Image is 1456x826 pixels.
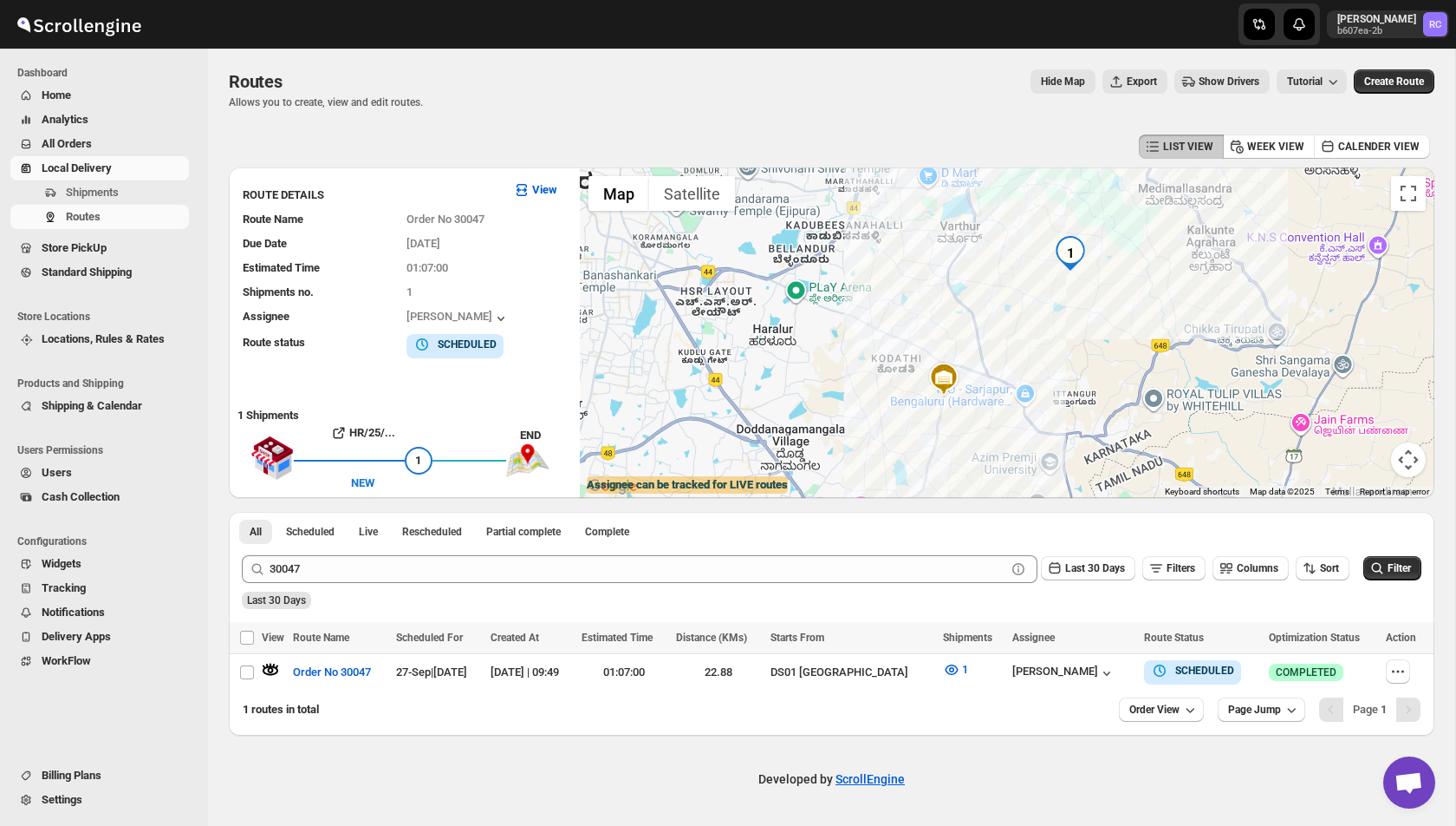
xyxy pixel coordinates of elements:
[406,213,484,226] span: Order No 30047
[584,475,641,498] img: Google
[10,394,189,418] button: Shipping & Calendar
[10,625,189,649] button: Delivery Apps
[584,475,641,498] a: Open this area in Google Maps (opens a new window)
[247,594,306,606] span: Last 30 Days
[229,400,299,422] b: 1 Shipments
[10,485,189,509] button: Cash Collection
[1142,556,1206,580] button: Filters
[42,769,101,782] span: Billing Plans
[1287,75,1323,88] span: Tutorial
[262,632,284,644] span: View
[1250,487,1315,496] span: Map data ©2025
[1363,556,1421,580] button: Filter
[1065,562,1125,574] span: Last 30 Days
[587,476,788,494] label: Assignee can be tracked for LIVE routes
[10,576,189,600] button: Tracking
[943,632,992,644] span: Shipments
[10,327,189,351] button: Locations, Rules & Rates
[243,213,303,226] span: Route Name
[1360,487,1429,496] a: Report a map error
[270,555,1006,583] input: Press enter after typing | Search Eg. Order No 30047
[17,443,196,457] span: Users Permissions
[1167,562,1195,574] span: Filters
[293,632,349,644] span: Route Name
[582,664,666,681] div: 01:07:00
[1053,236,1088,271] div: 1
[10,649,189,673] button: WorkFlow
[250,424,294,492] img: shop.svg
[1174,69,1270,94] button: Show Drivers
[229,95,423,109] p: Allows you to create, view and edit routes.
[10,764,189,788] button: Billing Plans
[286,525,335,539] span: Scheduled
[243,261,320,274] span: Estimated Time
[1338,140,1420,154] span: CALENDER VIEW
[243,187,499,204] h3: ROUTE DETAILS
[1144,632,1204,644] span: Route Status
[1119,698,1204,722] button: Order View
[243,310,289,323] span: Assignee
[1391,442,1426,477] button: Map camera controls
[506,444,549,477] img: trip_end.png
[10,788,189,812] button: Settings
[42,606,105,619] span: Notifications
[1354,69,1434,94] button: Create Route
[1353,703,1387,716] span: Page
[243,285,314,298] span: Shipments no.
[1127,75,1157,88] span: Export
[42,332,165,345] span: Locations, Rules & Rates
[10,600,189,625] button: Notifications
[1041,556,1135,580] button: Last 30 Days
[1151,662,1234,679] button: SCHEDULED
[349,426,395,439] b: HR/25/...
[10,108,189,132] button: Analytics
[1175,665,1234,677] b: SCHEDULED
[10,461,189,485] button: Users
[42,654,91,667] span: WorkFlow
[835,772,905,786] a: ScrollEngine
[42,113,88,126] span: Analytics
[1199,75,1259,88] span: Show Drivers
[42,399,142,412] span: Shipping & Calendar
[520,427,571,444] div: END
[359,525,378,539] span: Live
[1012,632,1055,644] span: Assignee
[582,632,653,644] span: Estimated Time
[293,664,371,681] span: Order No 30047
[1228,703,1281,717] span: Page Jump
[406,261,448,274] span: 01:07:00
[1041,75,1085,88] span: Hide Map
[1276,665,1336,679] span: COMPLETED
[585,525,629,539] span: Complete
[17,534,196,548] span: Configurations
[1212,556,1289,580] button: Columns
[1319,698,1420,722] nav: Pagination
[1139,134,1224,159] button: LIST VIEW
[1012,665,1115,682] button: [PERSON_NAME]
[588,176,649,211] button: Show street map
[676,664,760,681] div: 22.88
[1237,562,1278,574] span: Columns
[1030,69,1095,94] button: Map action label
[1320,562,1339,574] span: Sort
[351,475,374,492] div: NEW
[1386,632,1416,644] span: Action
[17,377,196,390] span: Products and Shipping
[66,186,119,199] span: Shipments
[1423,12,1447,36] span: Rahul Chopra
[676,632,747,644] span: Distance (KMs)
[10,83,189,108] button: Home
[1429,19,1441,30] text: RC
[1337,26,1416,36] p: b607ea-2b
[406,310,510,327] div: [PERSON_NAME]
[1269,632,1360,644] span: Optimization Status
[243,336,305,349] span: Route status
[1337,12,1416,26] p: [PERSON_NAME]
[1223,134,1315,159] button: WEEK VIEW
[42,793,82,806] span: Settings
[532,183,557,196] b: View
[503,176,568,204] button: View
[42,490,120,503] span: Cash Collection
[486,525,561,539] span: Partial complete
